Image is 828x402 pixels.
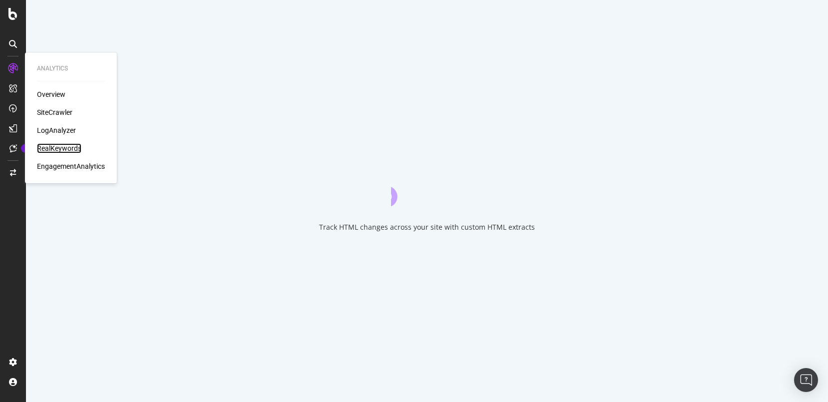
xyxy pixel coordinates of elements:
[37,125,76,135] a: LogAnalyzer
[319,222,535,232] div: Track HTML changes across your site with custom HTML extracts
[37,89,65,99] a: Overview
[37,161,105,171] a: EngagementAnalytics
[37,64,105,73] div: Analytics
[37,143,81,153] a: RealKeywords
[37,107,72,117] a: SiteCrawler
[391,170,463,206] div: animation
[794,368,818,392] div: Open Intercom Messenger
[21,144,30,153] div: Tooltip anchor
